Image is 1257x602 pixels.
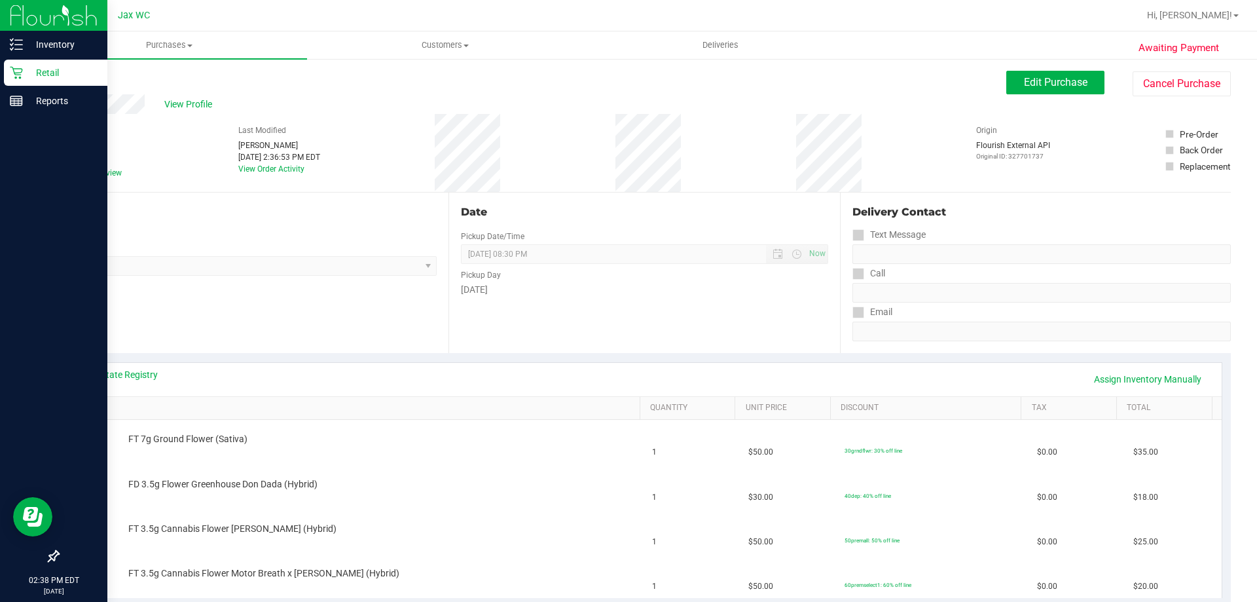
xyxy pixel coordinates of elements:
[841,403,1016,413] a: Discount
[13,497,52,536] iframe: Resource center
[1032,403,1112,413] a: Tax
[461,269,501,281] label: Pickup Day
[77,403,634,413] a: SKU
[1133,446,1158,459] span: $35.00
[1085,368,1210,390] a: Assign Inventory Manually
[748,536,773,548] span: $50.00
[10,66,23,79] inline-svg: Retail
[976,151,1050,161] p: Original ID: 327701737
[852,244,1231,264] input: Format: (999) 999-9999
[238,151,320,163] div: [DATE] 2:36:53 PM EDT
[1024,76,1087,88] span: Edit Purchase
[1037,491,1057,504] span: $0.00
[852,204,1231,220] div: Delivery Contact
[58,204,437,220] div: Location
[164,98,217,111] span: View Profile
[652,446,657,459] span: 1
[845,447,902,454] span: 30grndflwr: 30% off line
[6,574,101,586] p: 02:38 PM EDT
[461,204,828,220] div: Date
[845,493,891,499] span: 40dep: 40% off line
[1147,10,1232,20] span: Hi, [PERSON_NAME]!
[23,65,101,81] p: Retail
[845,582,911,588] span: 60premselect1: 60% off line
[1180,128,1218,141] div: Pre-Order
[1133,536,1158,548] span: $25.00
[6,586,101,596] p: [DATE]
[23,37,101,52] p: Inventory
[746,403,826,413] a: Unit Price
[461,283,828,297] div: [DATE]
[852,283,1231,303] input: Format: (999) 999-9999
[128,523,337,535] span: FT 3.5g Cannabis Flower [PERSON_NAME] (Hybrid)
[685,39,756,51] span: Deliveries
[23,93,101,109] p: Reports
[1133,491,1158,504] span: $18.00
[748,580,773,593] span: $50.00
[652,491,657,504] span: 1
[307,31,583,59] a: Customers
[1037,536,1057,548] span: $0.00
[1127,403,1207,413] a: Total
[1133,71,1231,96] button: Cancel Purchase
[852,303,892,322] label: Email
[461,231,524,242] label: Pickup Date/Time
[128,478,318,491] span: FD 3.5g Flower Greenhouse Don Dada (Hybrid)
[128,567,399,580] span: FT 3.5g Cannabis Flower Motor Breath x [PERSON_NAME] (Hybrid)
[10,94,23,107] inline-svg: Reports
[1133,580,1158,593] span: $20.00
[1180,143,1223,157] div: Back Order
[1037,446,1057,459] span: $0.00
[308,39,582,51] span: Customers
[845,537,900,544] span: 50premall: 50% off line
[10,38,23,51] inline-svg: Inventory
[128,433,247,445] span: FT 7g Ground Flower (Sativa)
[1006,71,1104,94] button: Edit Purchase
[118,10,150,21] span: Jax WC
[652,580,657,593] span: 1
[748,446,773,459] span: $50.00
[238,140,320,151] div: [PERSON_NAME]
[583,31,858,59] a: Deliveries
[1180,160,1230,173] div: Replacement
[238,164,304,174] a: View Order Activity
[1139,41,1219,56] span: Awaiting Payment
[652,536,657,548] span: 1
[238,124,286,136] label: Last Modified
[748,491,773,504] span: $30.00
[976,124,997,136] label: Origin
[1037,580,1057,593] span: $0.00
[852,225,926,244] label: Text Message
[79,368,158,381] a: View State Registry
[31,39,307,51] span: Purchases
[976,140,1050,161] div: Flourish External API
[650,403,730,413] a: Quantity
[31,31,307,59] a: Purchases
[852,264,885,283] label: Call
